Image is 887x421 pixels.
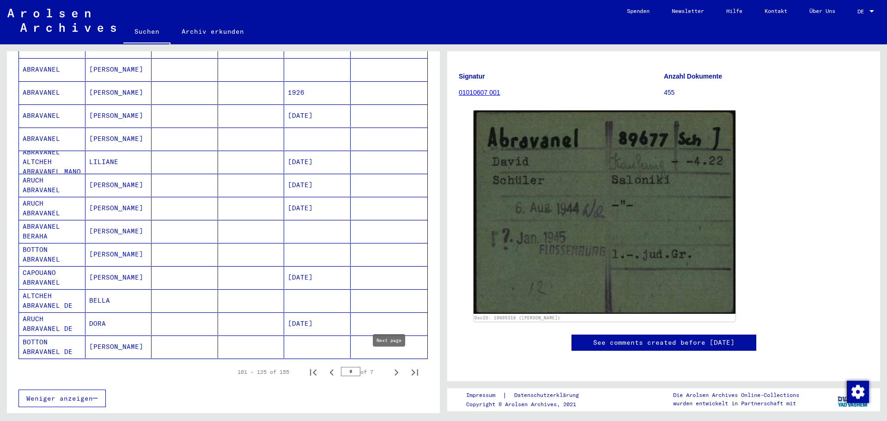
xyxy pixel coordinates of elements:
[19,312,85,335] mat-cell: ABRAVANEL DE ARUCH ABRAVANEL DE ARUCH
[387,363,406,381] button: Next page
[19,289,85,312] mat-cell: ABRAVANEL DE ALTCHEH ABRAVANEL DE ALTCHEH
[237,368,289,376] div: 101 – 125 of 155
[593,338,735,348] a: See comments created before [DATE]
[19,266,85,289] mat-cell: ABRAVANEL CAPOUANO ABRAVANEL CAPUANO
[284,104,351,127] mat-cell: [DATE]
[836,388,870,411] img: yv_logo.png
[857,8,868,15] span: DE
[85,336,152,358] mat-cell: [PERSON_NAME]
[284,81,351,104] mat-cell: 1926
[507,390,590,400] a: Datenschutzerklärung
[19,58,85,81] mat-cell: ABRAVANEL
[85,151,152,173] mat-cell: LILIANE
[664,73,722,80] b: Anzahl Dokumente
[85,174,152,196] mat-cell: [PERSON_NAME]
[664,88,869,98] p: 455
[19,128,85,150] mat-cell: ABRAVANEL
[474,315,560,320] a: DocID: 10605316 ([PERSON_NAME])
[284,174,351,196] mat-cell: [DATE]
[85,312,152,335] mat-cell: DORA
[304,363,322,381] button: First page
[284,312,351,335] mat-cell: [DATE]
[85,266,152,289] mat-cell: [PERSON_NAME]
[322,363,341,381] button: Previous page
[19,243,85,266] mat-cell: ABRAVANEL BOTTON ABRAVANEL BOTTON
[466,390,503,400] a: Impressum
[341,367,387,376] div: of 7
[19,174,85,196] mat-cell: ABRAVANEL ARUCH ABRAVANEL ARUCH
[85,243,152,266] mat-cell: [PERSON_NAME]
[19,81,85,104] mat-cell: ABRAVANEL
[85,289,152,312] mat-cell: BELLA
[123,20,170,44] a: Suchen
[19,197,85,220] mat-cell: ABRAVANEL ARUCH ABRAVANEL ARUCH
[170,20,255,43] a: Archiv erkunden
[847,381,869,403] img: Zustimmung ändern
[474,110,735,314] img: 001.jpg
[19,336,85,358] mat-cell: ABRAVANEL DE BOTTON ABRAVANEL DE BOTTON
[19,151,85,173] mat-cell: ABRAVANEL ALTCHEH ABRAVANEL MANO
[85,220,152,243] mat-cell: [PERSON_NAME]
[85,81,152,104] mat-cell: [PERSON_NAME]
[85,197,152,220] mat-cell: [PERSON_NAME]
[466,400,590,409] p: Copyright © Arolsen Archives, 2021
[284,197,351,220] mat-cell: [DATE]
[406,363,424,381] button: Last page
[85,128,152,150] mat-cell: [PERSON_NAME]
[18,390,106,407] button: Weniger anzeigen
[85,104,152,127] mat-cell: [PERSON_NAME]
[673,391,799,399] p: Die Arolsen Archives Online-Collections
[459,73,485,80] b: Signatur
[7,9,116,32] img: Arolsen_neg.svg
[459,89,500,96] a: 01010607 001
[284,266,351,289] mat-cell: [DATE]
[673,399,799,408] p: wurden entwickelt in Partnerschaft mit
[19,220,85,243] mat-cell: ABRAVANEL BERAHA
[466,390,590,400] div: |
[284,151,351,173] mat-cell: [DATE]
[26,394,93,403] span: Weniger anzeigen
[85,58,152,81] mat-cell: [PERSON_NAME]
[19,104,85,127] mat-cell: ABRAVANEL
